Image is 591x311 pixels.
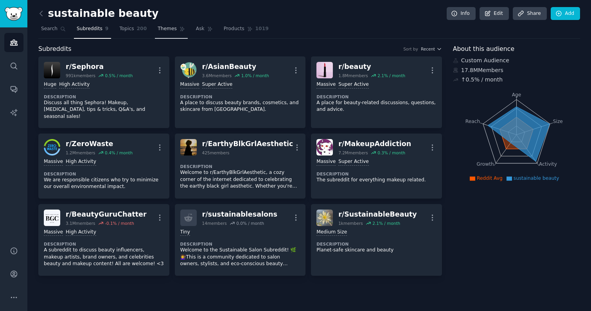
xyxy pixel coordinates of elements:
[66,158,96,166] div: High Activity
[38,7,158,20] h2: sustainable beauty
[180,81,199,89] div: Massive
[44,241,164,247] dt: Description
[241,73,269,78] div: 1.0 % / month
[316,177,437,184] p: The subreddit for everything makeup related.
[44,171,164,177] dt: Description
[453,44,514,54] span: About this audience
[338,73,368,78] div: 1.8M members
[44,158,63,166] div: Massive
[66,150,95,155] div: 1.2M members
[421,46,435,52] span: Recent
[105,221,134,226] div: -0.1 % / month
[553,118,562,124] tspan: Size
[316,247,437,254] p: Planet-safe skincare and beauty
[421,46,442,52] button: Recent
[236,221,264,226] div: 0.0 % / month
[77,25,102,33] span: Subreddits
[316,94,437,99] dt: Description
[44,247,164,268] p: A subreddit to discuss beauty influencers, makeup artists, brand owners, and celebrities beauty a...
[59,81,90,89] div: High Activity
[180,99,300,113] p: A place to discuss beauty brands, cosmetics, and skincare from [GEOGRAPHIC_DATA].
[117,23,149,39] a: Topics200
[180,164,300,169] dt: Description
[105,73,133,78] div: 0.5 % / month
[180,241,300,247] dt: Description
[180,169,300,190] p: Welcome to r/EarthyBlkGrlAesthetic, a cozy corner of the internet dedicated to celebrating the ea...
[202,210,277,219] div: r/ sustainablesalons
[316,229,347,236] div: Medium Size
[453,66,580,74] div: 17.8M Members
[453,56,580,65] div: Custom Audience
[38,44,72,54] span: Subreddits
[202,139,293,149] div: r/ EarthyBlkGrlAesthetic
[74,23,111,39] a: Subreddits9
[44,94,164,99] dt: Description
[66,62,133,72] div: r/ Sephora
[119,25,134,33] span: Topics
[316,158,336,166] div: Massive
[221,23,271,39] a: Products1019
[158,25,177,33] span: Themes
[5,7,23,21] img: GummySearch logo
[41,25,57,33] span: Search
[539,161,557,167] tspan: Activity
[377,150,405,155] div: 0.3 % / month
[202,150,230,155] div: 425 members
[202,81,233,89] div: Super Active
[338,221,363,226] div: 1k members
[196,25,205,33] span: Ask
[180,139,197,155] img: EarthyBlkGrlAesthetic
[202,73,232,78] div: 3.6M members
[372,221,400,226] div: 2.1 % / month
[180,247,300,268] p: Welcome to the Sustainable Salon Subreddit! 🌿💇‍♀️This is a community dedicated to salon owners, s...
[38,23,68,39] a: Search
[180,94,300,99] dt: Description
[38,134,169,199] a: ZeroWaster/ZeroWaste1.2Mmembers0.4% / monthMassiveHigh ActivityDescriptionWe are responsible citi...
[66,210,147,219] div: r/ BeautyGuruChatter
[66,139,133,149] div: r/ ZeroWaste
[180,62,197,78] img: AsianBeauty
[155,23,188,39] a: Themes
[447,7,476,20] a: Info
[338,139,411,149] div: r/ MakeupAddiction
[105,25,109,33] span: 9
[44,62,60,78] img: Sephora
[202,62,269,72] div: r/ AsianBeauty
[480,7,509,20] a: Edit
[403,46,418,52] div: Sort by
[338,158,369,166] div: Super Active
[66,73,95,78] div: 991k members
[175,204,306,276] a: r/sustainablesalons14members0.0% / monthTinyDescriptionWelcome to the Sustainable Salon Subreddit...
[316,241,437,247] dt: Description
[338,62,405,72] div: r/ beauty
[202,221,227,226] div: 14 members
[44,99,164,120] p: Discuss all thing Sephora! Makeup, [MEDICAL_DATA], tips & tricks, Q&A's, and seasonal sales!
[476,161,494,167] tspan: Growth
[137,25,147,33] span: 200
[338,210,417,219] div: r/ SustainableBeauty
[224,25,244,33] span: Products
[44,139,60,155] img: ZeroWaste
[316,62,333,78] img: beauty
[316,139,333,155] img: MakeupAddiction
[465,118,480,124] tspan: Reach
[512,92,521,98] tspan: Age
[44,229,63,236] div: Massive
[38,56,169,128] a: Sephorar/Sephora991kmembers0.5% / monthHugeHigh ActivityDescriptionDiscuss all thing Sephora! Mak...
[175,56,306,128] a: AsianBeautyr/AsianBeauty3.6Mmembers1.0% / monthMassiveSuper ActiveDescriptionA place to discuss b...
[311,56,442,128] a: beautyr/beauty1.8Mmembers2.1% / monthMassiveSuper ActiveDescriptionA place for beauty-related dis...
[44,177,164,190] p: We are responsible citizens who try to minimize our overall environmental impact.
[514,175,559,181] span: sustainable beauty
[377,73,405,78] div: 2.1 % / month
[338,81,369,89] div: Super Active
[461,76,503,84] div: ↑ 0.5 % / month
[44,81,56,89] div: Huge
[38,204,169,276] a: BeautyGuruChatterr/BeautyGuruChatter3.1Mmembers-0.1% / monthMassiveHigh ActivityDescriptionA subr...
[513,7,546,20] a: Share
[66,229,96,236] div: High Activity
[551,7,580,20] a: Add
[316,171,437,177] dt: Description
[255,25,269,33] span: 1019
[193,23,216,39] a: Ask
[44,210,60,226] img: BeautyGuruChatter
